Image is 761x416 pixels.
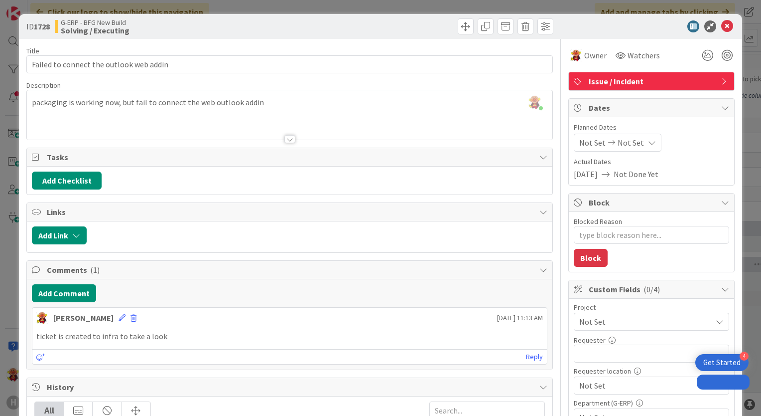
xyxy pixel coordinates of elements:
[570,49,582,61] img: LC
[589,197,716,208] span: Block
[614,168,658,180] span: Not Done Yet
[579,379,707,393] span: Not Set
[47,264,534,276] span: Comments
[32,97,547,108] p: packaging is working now, but fail to connect the web outlook addin
[528,95,542,109] img: SAjJrXCT9zbTgDSqPFyylOSmh4uAwOJI.jpg
[695,354,749,371] div: Open Get Started checklist, remaining modules: 4
[497,313,543,323] span: [DATE] 11:13 AM
[90,265,100,275] span: ( 1 )
[26,46,39,55] label: Title
[740,352,749,361] div: 4
[579,315,707,329] span: Not Set
[36,312,48,324] img: LC
[574,157,729,167] span: Actual Dates
[628,49,660,61] span: Watchers
[618,137,644,149] span: Not Set
[61,26,129,34] b: Solving / Executing
[26,81,61,90] span: Description
[574,249,608,267] button: Block
[47,151,534,163] span: Tasks
[61,18,129,26] span: G-ERP - BFG New Build
[574,304,729,311] div: Project
[53,312,114,324] div: [PERSON_NAME]
[574,168,598,180] span: [DATE]
[47,206,534,218] span: Links
[574,336,606,345] label: Requester
[26,20,50,32] span: ID
[36,331,543,342] p: ticket is created to infra to take a look
[574,368,729,375] div: Requester location
[526,351,543,363] a: Reply
[589,283,716,295] span: Custom Fields
[643,284,660,294] span: ( 0/4 )
[579,137,606,149] span: Not Set
[32,226,87,244] button: Add Link
[589,75,716,87] span: Issue / Incident
[589,102,716,114] span: Dates
[703,358,741,368] div: Get Started
[584,49,607,61] span: Owner
[32,284,96,302] button: Add Comment
[47,381,534,393] span: History
[574,122,729,133] span: Planned Dates
[26,55,553,73] input: type card name here...
[32,172,102,190] button: Add Checklist
[574,217,622,226] label: Blocked Reason
[574,400,729,407] div: Department (G-ERP)
[34,21,50,31] b: 1728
